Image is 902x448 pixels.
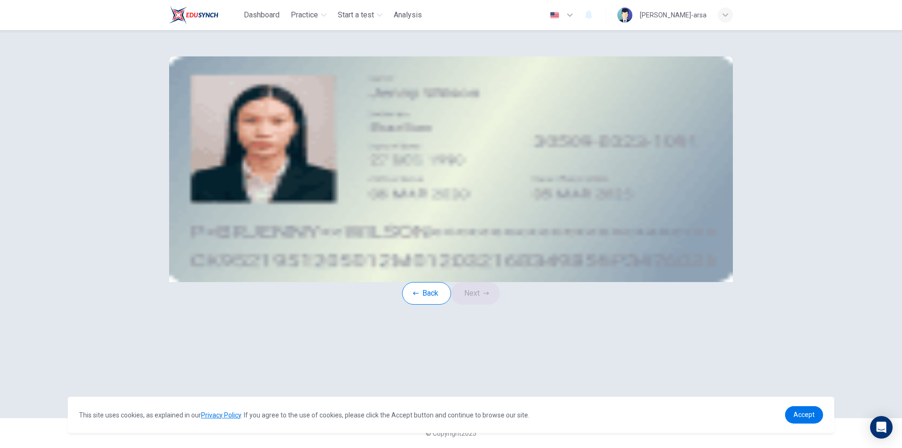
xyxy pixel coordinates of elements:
[244,9,280,21] span: Dashboard
[68,397,834,433] div: cookieconsent
[402,282,451,305] button: Back
[169,6,240,24] a: Train Test logo
[870,416,893,439] div: Open Intercom Messenger
[390,7,426,24] button: Analysis
[617,8,632,23] img: Profile picture
[169,6,218,24] img: Train Test logo
[79,411,529,419] span: This site uses cookies, as explained in our . If you agree to the use of cookies, please click th...
[169,56,733,282] img: stock id photo
[201,411,241,419] a: Privacy Policy
[785,406,823,424] a: dismiss cookie message
[640,9,707,21] div: [PERSON_NAME]-arsa
[334,7,386,24] button: Start a test
[287,7,330,24] button: Practice
[394,9,422,21] span: Analysis
[291,9,318,21] span: Practice
[426,430,476,437] span: © Copyright 2025
[338,9,374,21] span: Start a test
[793,411,815,418] span: Accept
[240,7,283,24] button: Dashboard
[549,12,560,19] img: en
